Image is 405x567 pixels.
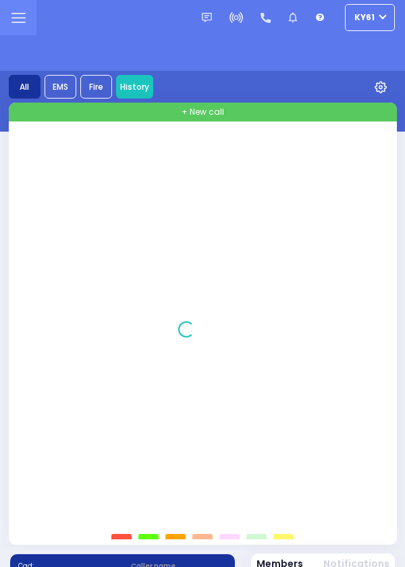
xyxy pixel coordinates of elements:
[202,13,212,23] img: message.svg
[116,75,153,99] a: History
[182,106,224,118] span: + New call
[345,4,395,31] button: KY61
[80,75,112,99] div: Fire
[45,75,76,99] div: EMS
[354,11,375,24] span: KY61
[9,75,40,99] div: All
